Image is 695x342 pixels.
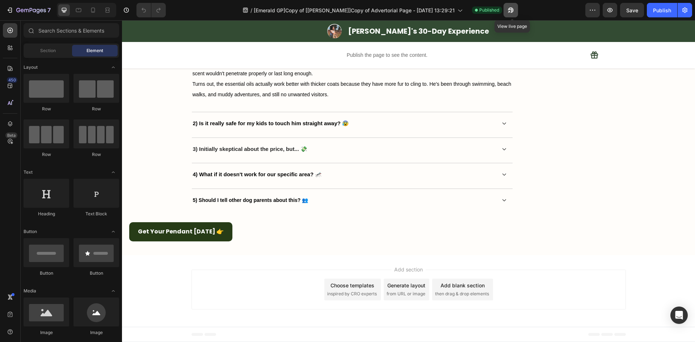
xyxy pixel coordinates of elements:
[265,270,303,277] span: from URL or image
[24,329,69,336] div: Image
[670,307,688,324] div: Open Intercom Messenger
[653,7,671,14] div: Publish
[24,169,33,176] span: Text
[250,7,252,14] span: /
[24,64,38,71] span: Layout
[136,3,166,17] div: Undo/Redo
[265,261,303,269] div: Generate layout
[205,270,255,277] span: inspired by CRO experts
[647,3,677,17] button: Publish
[73,211,119,217] div: Text Block
[620,3,644,17] button: Save
[269,245,304,253] span: Add section
[24,270,69,276] div: Button
[73,329,119,336] div: Image
[73,106,119,112] div: Row
[24,151,69,158] div: Row
[254,7,455,14] span: [Emerald GP]Copy of [[PERSON_NAME]]Copy of Advertorial Page - [DATE] 13:29:21
[108,62,119,73] span: Toggle open
[47,6,51,14] p: 7
[3,3,54,17] button: 7
[108,166,119,178] span: Toggle open
[24,211,69,217] div: Heading
[319,261,363,269] div: Add blank section
[24,228,37,235] span: Button
[626,7,638,13] span: Save
[87,47,103,54] span: Element
[108,285,119,297] span: Toggle open
[313,270,367,277] span: then drag & drop elements
[479,7,499,13] span: Published
[108,226,119,237] span: Toggle open
[24,288,36,294] span: Media
[5,132,17,138] div: Beta
[73,151,119,158] div: Row
[208,261,252,269] div: Choose templates
[122,20,695,342] iframe: Design area
[24,23,119,38] input: Search Sections & Elements
[73,270,119,276] div: Button
[7,77,17,83] div: 450
[40,47,56,54] span: Section
[24,106,69,112] div: Row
